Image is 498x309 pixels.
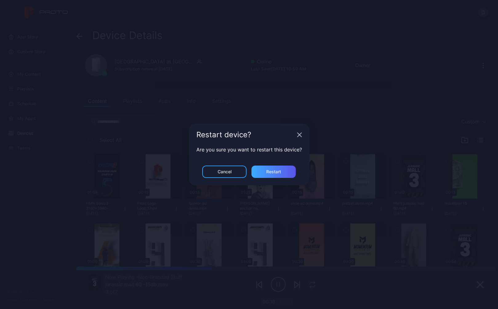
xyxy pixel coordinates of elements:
div: Cancel [218,169,231,174]
button: Restart [251,166,296,178]
div: Restart [266,169,281,174]
div: Restart device? [196,131,295,138]
button: Cancel [202,166,247,178]
p: Are you sure you want to restart this device? [196,146,302,153]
